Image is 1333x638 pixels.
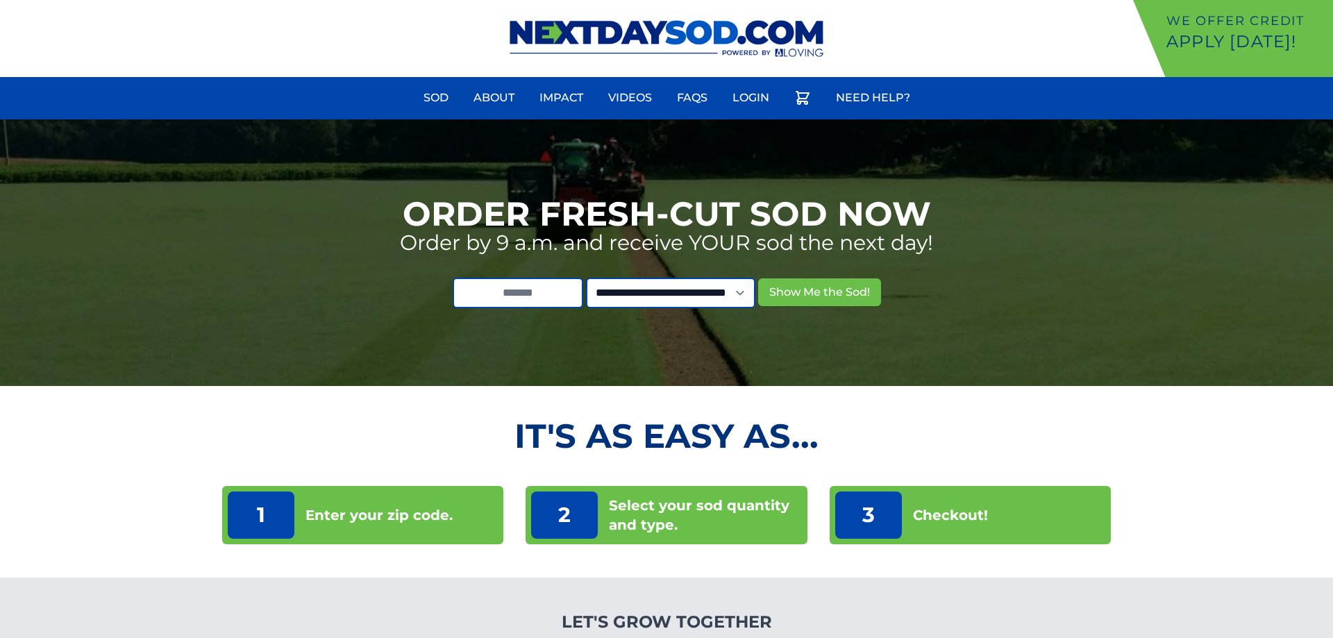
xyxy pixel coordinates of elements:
p: Order by 9 a.m. and receive YOUR sod the next day! [400,230,933,255]
a: Impact [531,81,592,115]
button: Show Me the Sod! [758,278,881,306]
h2: It's as Easy As... [222,419,1111,453]
a: About [465,81,523,115]
p: Checkout! [913,505,988,525]
a: Sod [415,81,457,115]
a: Login [724,81,778,115]
p: 3 [835,492,902,539]
p: Select your sod quantity and type. [609,496,801,535]
p: 2 [531,492,598,539]
p: We offer Credit [1166,11,1327,31]
p: Enter your zip code. [305,505,453,525]
h1: Order Fresh-Cut Sod Now [403,197,931,230]
p: 1 [228,492,294,539]
a: Videos [600,81,660,115]
a: Need Help? [828,81,919,115]
p: Apply [DATE]! [1166,31,1327,53]
h4: Let's Grow Together [487,611,846,633]
a: FAQs [669,81,716,115]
